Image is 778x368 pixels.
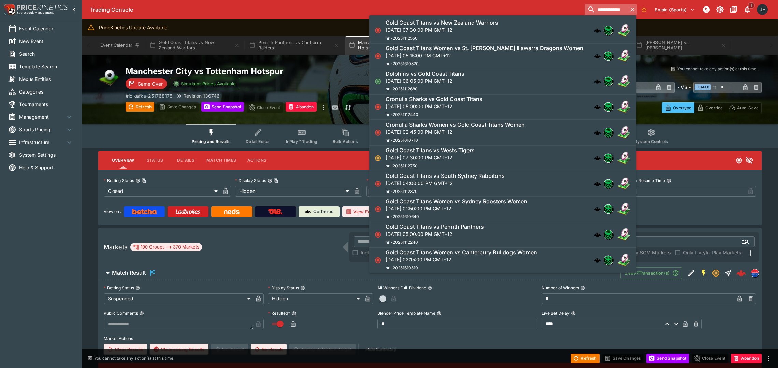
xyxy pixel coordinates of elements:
div: cerberus [594,53,601,59]
p: Auto-Save [737,104,759,111]
span: nrl-20251112680 [386,87,418,92]
h6: Gold Coast Titans Women vs Sydney Roosters Women [386,198,527,205]
span: Tournaments [19,101,73,108]
svg: Closed [375,53,381,59]
img: nrl.png [604,128,613,137]
span: 1 [748,2,755,9]
img: logo-cerberus.svg [594,129,601,136]
button: Open [739,236,752,248]
svg: Closed [375,27,381,34]
svg: More [747,249,755,257]
button: Documentation [727,3,740,16]
h6: Dolphins vs Gold Coast Titans [386,70,464,77]
p: Scheduled Start [366,178,401,183]
img: Cerberus [305,209,311,214]
img: rugby_league.png [617,177,631,190]
span: Re-Result [251,344,287,355]
img: logo-cerberus.svg [594,231,601,238]
span: Search [19,50,73,57]
button: Gold Coast Titans vs New Zealand Warriors [145,36,244,55]
button: Copy To Clipboard [142,178,146,183]
img: logo-cerberus.svg [594,155,601,161]
p: Resulted? [268,310,290,316]
button: Live Bet Delay [571,311,576,316]
label: Market Actions [104,334,756,344]
img: rugby_league.png [617,202,631,216]
button: James Edlin [755,2,770,17]
img: nrl.png [604,205,613,214]
span: Mark an event as closed and abandoned. [286,103,316,110]
h6: Gold Coast Titans vs New Zealand Warriors [386,19,498,26]
span: Event Calendar [19,25,73,32]
button: Penrith Panthers vs Canberra Raiders [245,36,343,55]
button: Overview [106,152,140,169]
button: Match Result [98,266,620,280]
button: Details [170,152,201,169]
span: Help & Support [19,164,73,171]
p: Blender Price Template Name [377,310,435,316]
span: nrl-20251112240 [386,240,418,245]
svg: Closed [375,129,381,136]
p: [DATE] 07:30:00 PM GMT+12 [386,26,498,33]
p: Cerberus [313,208,333,215]
p: [DATE] 05:00:00 PM GMT+12 [386,103,482,110]
h6: Cronulla Sharks vs Gold Coast Titans [386,96,482,103]
div: nrl [604,102,613,112]
button: All Winners Full-Dividend [428,286,432,291]
span: Un-Result [211,344,248,355]
p: [DATE] 01:50:00 PM GMT+12 [386,205,527,212]
button: Betting Status [135,286,140,291]
h6: Gold Coast Titans vs South Sydney Rabbitohs [386,172,505,180]
div: a968f5b0-969c-4c50-b69c-0f039da8a468 [736,268,746,278]
img: logo-cerberus.svg [594,180,601,187]
span: Management [19,113,65,121]
button: 24897Transaction(s) [620,267,682,279]
img: nrl.png [604,256,613,265]
button: Straight [722,267,734,279]
p: [DATE] 06:05:00 PM GMT+12 [386,77,464,85]
img: rugby_league.png [617,49,631,63]
button: Actions [242,152,272,169]
button: more [319,102,328,113]
p: Revision 136746 [183,92,220,99]
p: Public Comments [104,310,138,316]
span: Nexus Entities [19,75,73,83]
div: nrl [604,204,613,214]
div: nrl [604,179,613,188]
img: PriceKinetics Logo [2,3,16,16]
img: nrl.png [604,77,613,86]
button: Play Resume Time [666,178,671,183]
button: Override [694,102,726,113]
span: Only Live/In-Play Markets [683,249,741,256]
span: nrl-20251112750 [386,163,418,168]
span: nrl-20251610510 [386,265,418,270]
div: James Edlin [757,4,768,15]
span: nrl-20251610820 [386,61,419,66]
p: Display Status [268,285,299,291]
button: more [764,354,773,363]
svg: Closed [375,206,381,213]
button: Match Times [201,152,242,169]
button: Toggle light/dark mode [714,3,726,16]
button: Number of Winners [580,286,585,291]
img: nrl.png [604,52,613,60]
button: Notifications [741,3,753,16]
h6: Match Result [112,269,146,277]
button: Display StatusCopy To Clipboard [268,178,272,183]
button: Resulted? [291,311,296,316]
img: rugby_league.png [617,24,631,37]
img: logo-cerberus.svg [594,104,601,111]
button: Auto-Save [726,102,762,113]
button: NOT Connected to PK [700,3,712,16]
button: Select Tenant [651,4,699,15]
img: rugby_league.png [617,151,631,165]
img: nrl.png [604,179,613,188]
img: logo-cerberus.svg [594,78,601,85]
span: Detail Editor [246,139,270,144]
svg: Closed [375,104,381,111]
img: Betcha [132,209,157,214]
div: Event type filters [186,124,674,148]
h6: - VS - [677,84,691,91]
div: Closed [104,186,220,197]
div: cerberus [594,155,601,161]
